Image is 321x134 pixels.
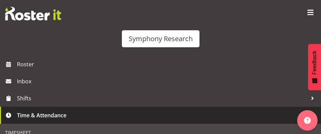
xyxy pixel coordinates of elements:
img: Rosterit website logo [5,7,61,20]
span: Inbox [17,76,318,86]
span: Shifts [17,93,307,103]
span: Time & Attendance [17,110,307,120]
img: help-xxl-2.png [304,117,311,124]
span: Roster [17,59,318,69]
button: Feedback - Show survey [308,44,321,90]
span: Feedback [311,51,318,74]
div: Symphony Research [129,34,193,44]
